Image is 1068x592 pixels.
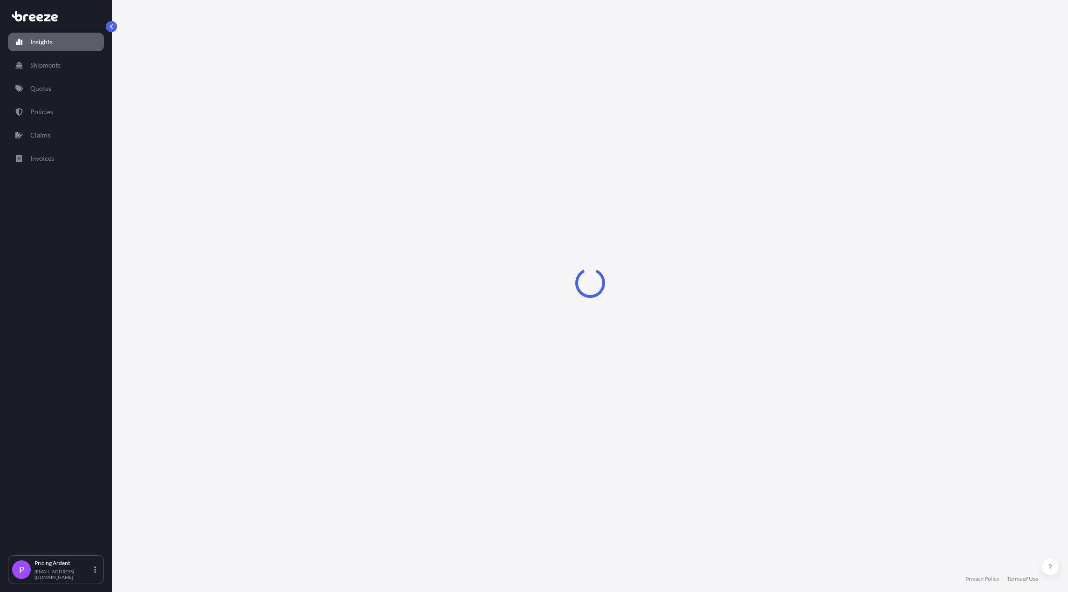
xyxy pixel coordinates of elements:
[1007,575,1038,583] a: Terms of Use
[34,559,92,567] p: Pricing Ardent
[8,79,104,98] a: Quotes
[30,131,50,140] p: Claims
[8,149,104,168] a: Invoices
[30,84,51,93] p: Quotes
[30,107,53,117] p: Policies
[30,37,53,47] p: Insights
[30,154,54,163] p: Invoices
[30,61,61,70] p: Shipments
[8,126,104,145] a: Claims
[34,569,92,580] p: [EMAIL_ADDRESS][DOMAIN_NAME]
[19,565,24,574] span: P
[8,56,104,75] a: Shipments
[8,33,104,51] a: Insights
[8,103,104,121] a: Policies
[965,575,999,583] a: Privacy Policy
